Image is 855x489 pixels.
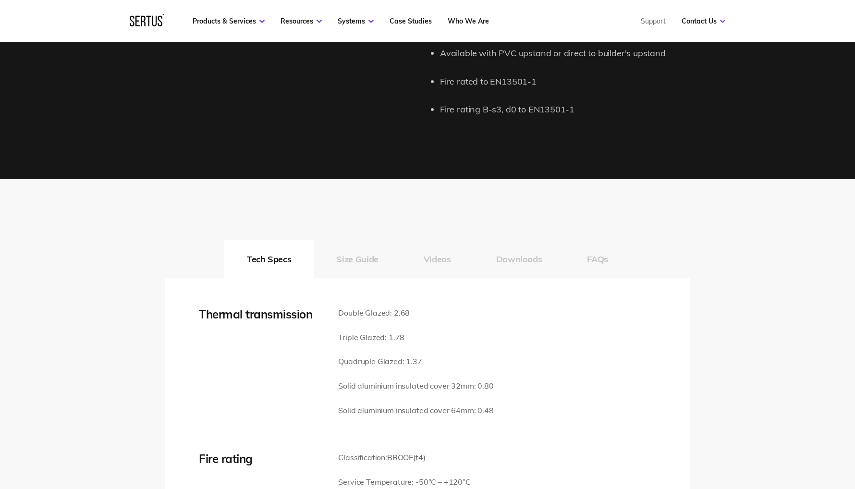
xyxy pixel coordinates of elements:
[338,307,493,319] p: Double Glazed: 2.68
[338,355,493,368] p: Quadruple Glazed: 1.37
[387,452,392,462] span: B
[338,331,493,344] p: Triple Glazed: 1.78
[392,452,413,462] span: ROOF
[338,380,493,392] p: Solid aluminium insulated cover 32mm: 0.80
[448,17,489,25] a: Who We Are
[682,17,725,25] a: Contact Us
[281,17,322,25] a: Resources
[401,240,474,278] button: Videos
[440,75,690,89] li: Fire rated to EN13501-1
[199,452,324,466] div: Fire rating
[338,476,470,489] p: Service Temperature: -50°C – +120°C
[199,307,324,321] div: Thermal transmission
[440,103,690,117] li: Fire rating B-s3, d0 to EN13501-1
[474,240,565,278] button: Downloads
[338,404,493,417] p: Solid aluminium insulated cover 64mm: 0.48
[193,17,265,25] a: Products & Services
[641,17,666,25] a: Support
[314,240,401,278] button: Size Guide
[413,452,425,462] span: (t4)
[440,47,690,61] li: Available with PVC upstand or direct to builder's upstand
[564,240,631,278] button: FAQs
[390,17,432,25] a: Case Studies
[338,17,374,25] a: Systems
[807,443,855,489] iframe: Chat Widget
[338,452,470,464] p: Classification:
